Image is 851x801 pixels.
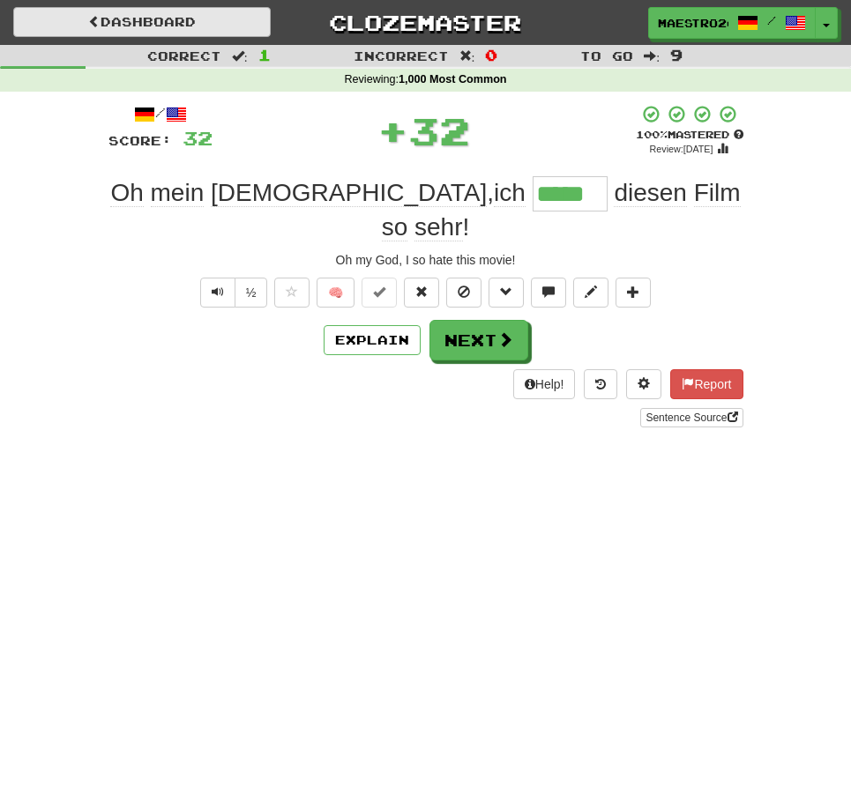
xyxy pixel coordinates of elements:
[513,369,576,399] button: Help!
[494,179,526,207] span: ich
[399,73,506,85] strong: 1,000 Most Common
[459,49,475,62] span: :
[110,179,532,207] span: ,
[354,48,449,63] span: Incorrect
[573,278,608,308] button: Edit sentence (alt+d)
[108,133,172,148] span: Score:
[183,127,213,149] span: 32
[644,49,660,62] span: :
[580,48,633,63] span: To go
[658,15,728,31] span: Maestro2603
[258,46,271,63] span: 1
[108,251,743,269] div: Oh my God, I so hate this movie!
[640,408,743,427] a: Sentence Source
[110,179,143,207] span: Oh
[485,46,497,63] span: 0
[382,213,408,241] span: so
[584,369,617,399] button: Round history (alt+y)
[297,7,555,38] a: Clozemaster
[531,278,566,308] button: Discuss sentence (alt+u)
[414,213,462,241] span: sehr
[429,320,528,360] button: Next
[274,278,310,308] button: Favorite sentence (alt+f)
[650,144,713,154] small: Review: [DATE]
[147,48,221,63] span: Correct
[648,7,816,39] a: Maestro2603 /
[616,278,651,308] button: Add to collection (alt+a)
[108,104,213,126] div: /
[377,104,408,157] span: +
[614,179,687,207] span: diesen
[670,369,743,399] button: Report
[670,46,683,63] span: 9
[13,7,271,37] a: Dashboard
[197,278,268,308] div: Text-to-speech controls
[489,278,524,308] button: Grammar (alt+g)
[235,278,268,308] button: ½
[232,49,248,62] span: :
[408,108,470,152] span: 32
[324,325,421,355] button: Explain
[404,278,439,308] button: Reset to 0% Mastered (alt+r)
[211,179,487,207] span: [DEMOGRAPHIC_DATA]
[151,179,205,207] span: mein
[200,278,235,308] button: Play sentence audio (ctl+space)
[317,278,355,308] button: 🧠
[767,14,776,26] span: /
[446,278,481,308] button: Ignore sentence (alt+i)
[362,278,397,308] button: Set this sentence to 100% Mastered (alt+m)
[636,128,743,142] div: Mastered
[694,179,741,207] span: Film
[636,129,668,140] span: 100 %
